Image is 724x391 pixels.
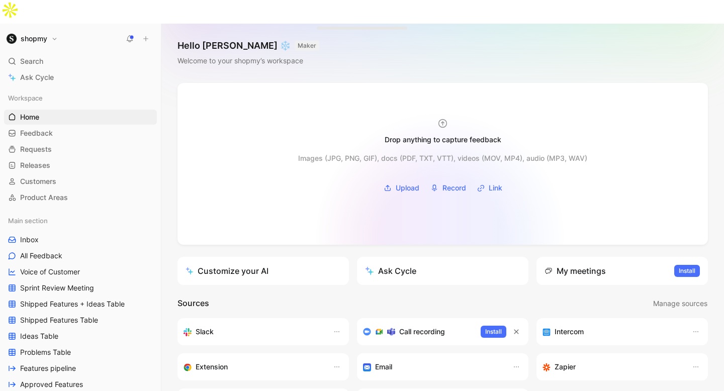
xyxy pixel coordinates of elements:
[20,235,39,245] span: Inbox
[177,40,319,52] h1: Hello [PERSON_NAME] ❄️
[4,232,157,247] a: Inbox
[20,251,62,261] span: All Feedback
[20,176,56,186] span: Customers
[427,180,470,195] button: Record
[542,361,682,373] div: Capture feedback from thousands of sources with Zapier (survey results, recordings, sheets, etc).
[4,329,157,344] a: Ideas Table
[481,326,506,338] button: Install
[653,297,708,310] button: Manage sources
[184,326,323,338] div: Sync your customers, send feedback and get updates in Slack
[4,213,157,228] div: Main section
[396,182,419,194] span: Upload
[357,257,528,285] button: Ask Cycle
[4,313,157,328] a: Shipped Features Table
[4,142,157,157] a: Requests
[363,361,502,373] div: Forward emails to your feedback inbox
[474,180,506,195] button: Link
[20,144,52,154] span: Requests
[399,326,445,338] h3: Call recording
[20,55,43,67] span: Search
[365,265,416,277] div: Ask Cycle
[4,54,157,69] div: Search
[385,134,501,146] div: Drop anything to capture feedback
[20,283,94,293] span: Sprint Review Meeting
[196,326,214,338] h3: Slack
[295,41,319,51] button: MAKER
[545,265,606,277] div: My meetings
[380,180,423,195] button: Upload
[555,326,584,338] h3: Intercom
[184,361,323,373] div: Capture feedback from anywhere on the web
[20,379,83,389] span: Approved Features
[20,267,80,277] span: Voice of Customer
[20,315,98,325] span: Shipped Features Table
[8,216,48,226] span: Main section
[20,331,58,341] span: Ideas Table
[4,264,157,279] a: Voice of Customer
[298,152,587,164] div: Images (JPG, PNG, GIF), docs (PDF, TXT, VTT), videos (MOV, MP4), audio (MP3, WAV)
[4,90,157,106] div: Workspace
[4,280,157,296] a: Sprint Review Meeting
[4,248,157,263] a: All Feedback
[4,70,157,85] a: Ask Cycle
[4,110,157,125] a: Home
[674,265,700,277] button: Install
[186,265,268,277] div: Customize your AI
[4,361,157,376] a: Features pipeline
[8,93,43,103] span: Workspace
[542,326,682,338] div: Sync your customers, send feedback and get updates in Intercom
[4,297,157,312] a: Shipped Features + Ideas Table
[20,160,50,170] span: Releases
[485,327,502,337] span: Install
[4,190,157,205] a: Product Areas
[20,363,76,373] span: Features pipeline
[177,257,349,285] a: Customize your AI
[4,345,157,360] a: Problems Table
[196,361,228,373] h3: Extension
[20,347,71,357] span: Problems Table
[375,361,392,373] h3: Email
[20,299,125,309] span: Shipped Features + Ideas Table
[20,128,53,138] span: Feedback
[4,158,157,173] a: Releases
[489,182,502,194] span: Link
[653,298,707,310] span: Manage sources
[20,192,68,203] span: Product Areas
[20,112,39,122] span: Home
[7,34,17,44] img: shopmy
[555,361,576,373] h3: Zapier
[363,326,473,338] div: Record & transcribe meetings from Zoom, Meet & Teams.
[177,297,209,310] h2: Sources
[442,182,466,194] span: Record
[21,34,47,43] h1: shopmy
[177,55,319,67] div: Welcome to your shopmy’s workspace
[4,32,60,46] button: shopmyshopmy
[4,126,157,141] a: Feedback
[20,71,54,83] span: Ask Cycle
[4,174,157,189] a: Customers
[679,266,695,276] span: Install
